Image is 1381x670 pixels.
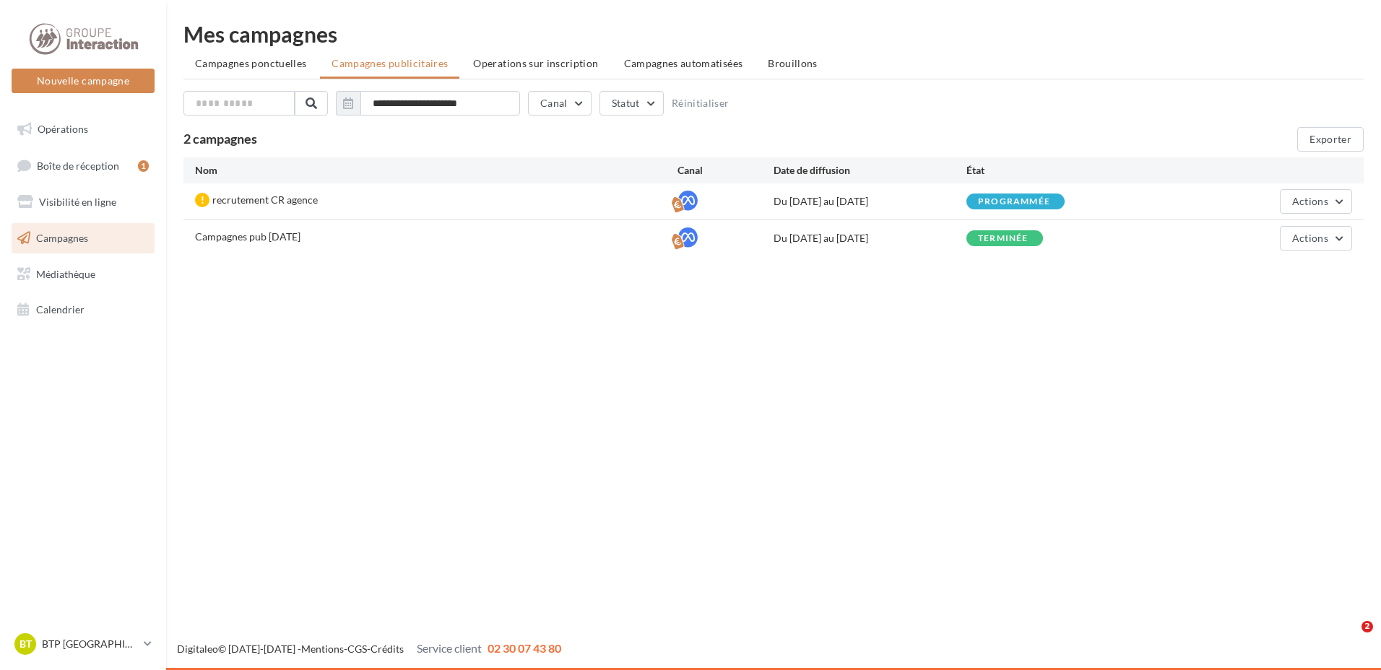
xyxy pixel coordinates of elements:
[1332,621,1367,656] iframe: Intercom live chat
[677,163,774,178] div: Canal
[37,159,119,171] span: Boîte de réception
[36,267,95,279] span: Médiathèque
[978,197,1050,206] div: programmée
[9,150,157,181] a: Boîte de réception1
[36,303,85,316] span: Calendrier
[1292,232,1328,244] span: Actions
[36,232,88,244] span: Campagnes
[177,643,561,655] span: © [DATE]-[DATE] - - -
[301,643,344,655] a: Mentions
[528,91,592,116] button: Canal
[774,194,966,209] div: Du [DATE] au [DATE]
[183,131,257,147] span: 2 campagnes
[183,23,1364,45] div: Mes campagnes
[774,163,966,178] div: Date de diffusion
[138,160,149,172] div: 1
[9,223,157,253] a: Campagnes
[473,57,598,69] span: Operations sur inscription
[12,630,155,658] a: BT BTP [GEOGRAPHIC_DATA]
[9,259,157,290] a: Médiathèque
[9,187,157,217] a: Visibilité en ligne
[39,196,116,208] span: Visibilité en ligne
[1297,127,1364,152] button: Exporter
[347,643,367,655] a: CGS
[195,230,300,243] span: Campagnes pub 28/03/25
[672,97,730,109] button: Réinitialiser
[9,114,157,144] a: Opérations
[488,641,561,655] span: 02 30 07 43 80
[768,57,818,69] span: Brouillons
[599,91,664,116] button: Statut
[1280,189,1352,214] button: Actions
[42,637,138,651] p: BTP [GEOGRAPHIC_DATA]
[774,231,966,245] div: Du [DATE] au [DATE]
[9,295,157,325] a: Calendrier
[1292,195,1328,207] span: Actions
[624,57,743,69] span: Campagnes automatisées
[1361,621,1373,632] span: 2
[212,193,318,206] span: recrutement CR agence
[1280,226,1352,251] button: Actions
[417,641,482,655] span: Service client
[966,163,1159,178] div: État
[20,637,32,651] span: BT
[38,123,88,135] span: Opérations
[371,643,404,655] a: Crédits
[195,57,306,69] span: Campagnes ponctuelles
[978,234,1029,243] div: terminée
[177,643,218,655] a: Digitaleo
[195,163,677,178] div: Nom
[12,69,155,93] button: Nouvelle campagne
